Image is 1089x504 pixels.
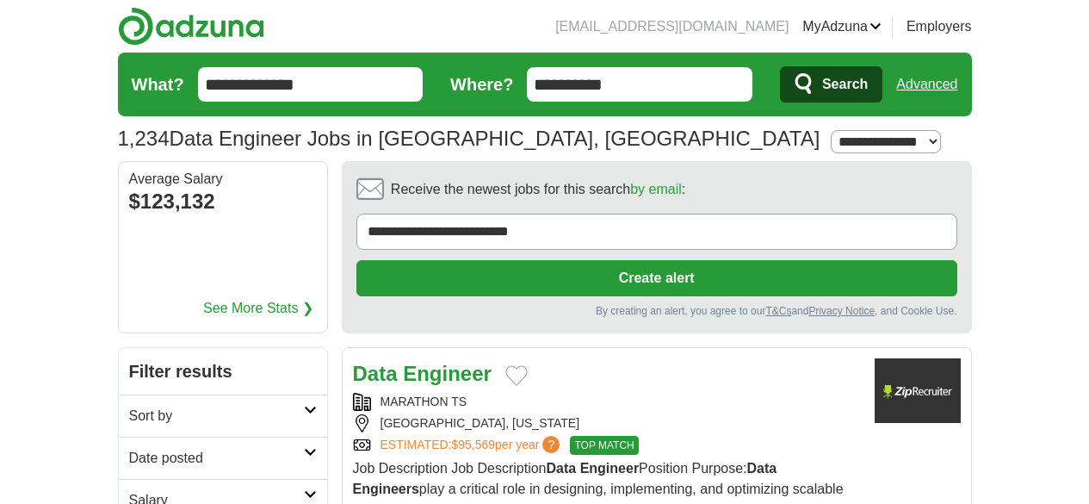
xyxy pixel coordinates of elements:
[353,362,492,385] a: Data Engineer
[118,7,264,46] img: Adzuna logo
[129,406,304,426] h2: Sort by
[547,461,577,476] strong: Data
[542,436,560,453] span: ?
[391,179,685,200] span: Receive the newest jobs for this search :
[630,182,682,196] a: by email
[119,395,327,437] a: Sort by
[580,461,639,476] strong: Engineer
[822,67,868,102] span: Search
[505,365,528,386] button: Add to favorite jobs
[129,448,304,469] h2: Date posted
[802,16,882,37] a: MyAdzuna
[381,436,564,455] a: ESTIMATED:$95,569per year?
[765,305,791,317] a: T&Cs
[450,72,513,97] label: Where?
[906,16,972,37] a: Employers
[896,67,957,102] a: Advanced
[118,127,820,150] h1: Data Engineer Jobs in [GEOGRAPHIC_DATA], [GEOGRAPHIC_DATA]
[747,461,777,476] strong: Data
[353,393,861,411] div: MARATHON TS
[119,437,327,479] a: Date posted
[353,414,861,432] div: [GEOGRAPHIC_DATA], [US_STATE]
[129,186,317,217] div: $123,132
[118,123,170,154] span: 1,234
[353,482,419,496] strong: Engineers
[451,438,495,451] span: $95,569
[356,303,957,319] div: By creating an alert, you agree to our and , and Cookie Use.
[353,362,398,385] strong: Data
[132,72,184,97] label: What?
[403,362,492,385] strong: Engineer
[808,305,875,317] a: Privacy Notice
[570,436,638,455] span: TOP MATCH
[555,16,789,37] li: [EMAIL_ADDRESS][DOMAIN_NAME]
[875,358,961,423] img: Company logo
[203,298,313,319] a: See More Stats ❯
[780,66,882,103] button: Search
[119,348,327,395] h2: Filter results
[356,260,957,296] button: Create alert
[129,172,317,186] div: Average Salary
